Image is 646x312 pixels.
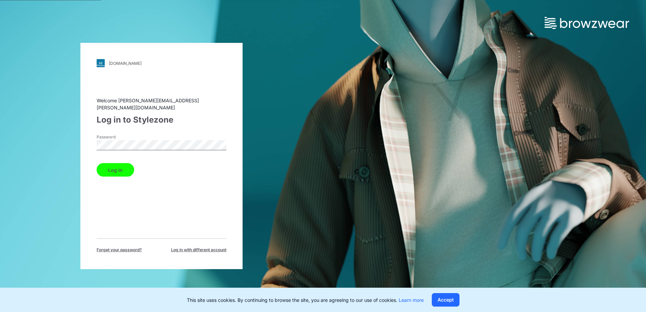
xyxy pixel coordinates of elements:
[97,59,105,67] img: svg+xml;base64,PHN2ZyB3aWR0aD0iMjgiIGhlaWdodD0iMjgiIHZpZXdCb3g9IjAgMCAyOCAyOCIgZmlsbD0ibm9uZSIgeG...
[97,247,142,253] span: Forget your password?
[97,163,134,177] button: Log in
[399,297,424,303] a: Learn more
[97,59,226,67] a: [DOMAIN_NAME]
[432,293,459,307] button: Accept
[97,114,226,126] div: Log in to Stylezone
[187,296,424,304] p: This site uses cookies. By continuing to browse the site, you are agreeing to our use of cookies.
[97,97,226,111] div: Welcome [PERSON_NAME][EMAIL_ADDRESS][PERSON_NAME][DOMAIN_NAME]
[171,247,226,253] span: Log in with different account
[97,134,144,140] label: Password
[545,17,629,29] img: browzwear-logo.73288ffb.svg
[109,61,142,66] div: [DOMAIN_NAME]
